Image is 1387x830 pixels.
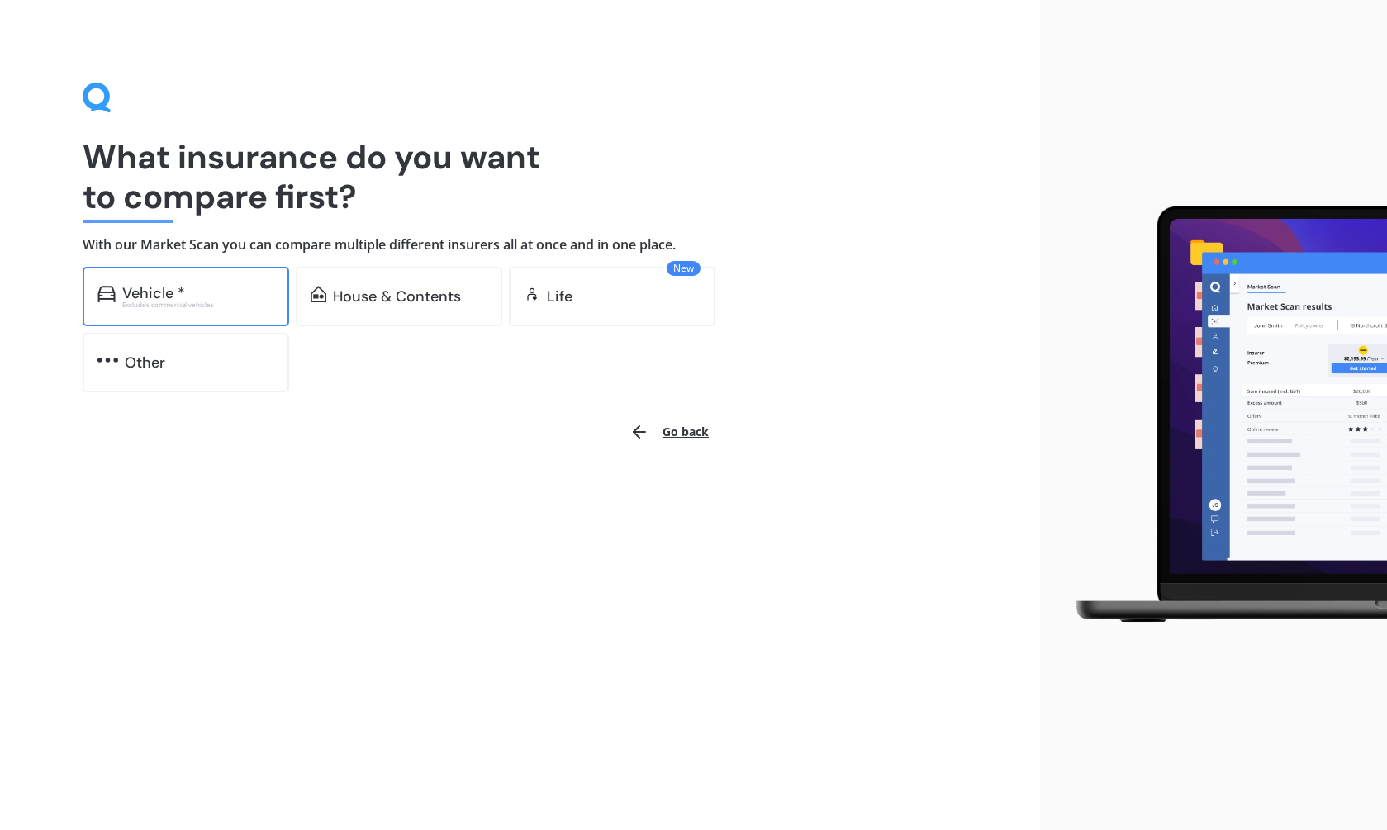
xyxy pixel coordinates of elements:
[667,261,701,276] span: New
[1053,197,1387,634] img: laptop.webp
[311,286,326,302] img: home-and-contents.b802091223b8502ef2dd.svg
[83,137,957,216] h1: What insurance do you want to compare first?
[97,352,118,368] img: other.81dba5aafe580aa69f38.svg
[333,288,461,305] div: House & Contents
[125,354,165,371] div: Other
[547,288,572,305] div: Life
[620,412,719,452] button: Go back
[122,301,274,308] div: Excludes commercial vehicles
[122,285,185,301] div: Vehicle *
[97,286,116,302] img: car.f15378c7a67c060ca3f3.svg
[524,286,540,302] img: life.f720d6a2d7cdcd3ad642.svg
[83,236,957,254] h4: With our Market Scan you can compare multiple different insurers all at once and in one place.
